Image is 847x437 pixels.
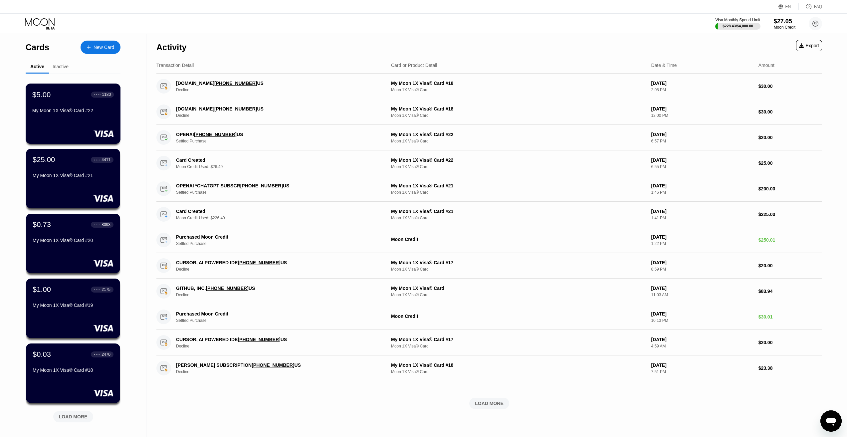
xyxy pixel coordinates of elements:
[391,286,646,291] div: My Moon 1X Visa® Card
[94,94,101,96] div: ● ● ● ●
[176,267,382,272] div: Decline
[156,304,822,330] div: Purchased Moon CreditSettled PurchaseMoon Credit[DATE]10:13 PM$30.01
[33,155,55,164] div: $25.00
[33,367,113,373] div: My Moon 1X Visa® Card #18
[651,88,753,92] div: 2:05 PM
[651,164,753,169] div: 6:55 PM
[156,43,186,52] div: Activity
[651,63,677,68] div: Date & Time
[156,176,822,202] div: OPENAI *CHATGPT SUBSCR[PHONE_NUMBER]USSettled PurchaseMy Moon 1X Visa® Card #21Moon 1X Visa® Card...
[651,311,753,317] div: [DATE]
[651,139,753,143] div: 6:57 PM
[758,109,822,114] div: $30.00
[651,209,753,214] div: [DATE]
[238,260,280,265] tcxspan: Call +18314259504 via 3CX
[176,183,368,188] div: OPENAI *CHATGPT SUBSCR US
[814,4,822,9] div: FAQ
[715,18,760,30] div: Visa Monthly Spend Limit$228.43/$4,000.00
[391,209,646,214] div: My Moon 1X Visa® Card #21
[391,314,646,319] div: Moon Credit
[391,216,646,220] div: Moon 1X Visa® Card
[758,314,822,320] div: $30.01
[94,45,114,50] div: New Card
[48,408,98,422] div: LOAD MORE
[156,279,822,304] div: GITHUB, INC.[PHONE_NUMBER]USDeclineMy Moon 1X Visa® CardMoon 1X Visa® Card[DATE]11:03 AM$83.94
[102,352,110,357] div: 2470
[30,64,44,69] div: Active
[391,157,646,163] div: My Moon 1X Visa® Card #22
[391,88,646,92] div: Moon 1X Visa® Card
[391,267,646,272] div: Moon 1X Visa® Card
[785,4,791,9] div: EN
[156,63,194,68] div: Transaction Detail
[176,106,368,111] div: [DOMAIN_NAME] US
[156,202,822,227] div: Card CreatedMoon Credit Used: $226.49My Moon 1X Visa® Card #21Moon 1X Visa® Card[DATE]1:41 PM$225.00
[715,18,760,22] div: Visa Monthly Spend Limit
[758,340,822,345] div: $20.00
[156,398,822,409] div: LOAD MORE
[391,132,646,137] div: My Moon 1X Visa® Card #22
[651,157,753,163] div: [DATE]
[206,286,248,291] tcxspan: Call +18774484820 via 3CX
[238,337,280,342] tcxspan: Call +18314259504 via 3CX
[94,224,101,226] div: ● ● ● ●
[102,157,110,162] div: 4411
[391,293,646,297] div: Moon 1X Visa® Card
[81,41,120,54] div: New Card
[33,350,51,359] div: $0.03
[391,81,646,86] div: My Moon 1X Visa® Card #18
[176,190,382,195] div: Settled Purchase
[391,183,646,188] div: My Moon 1X Visa® Card #21
[391,260,646,265] div: My Moon 1X Visa® Card #17
[194,132,237,137] tcxspan: Call +14158799686 via 3CX
[156,150,822,176] div: Card CreatedMoon Credit Used: $26.49My Moon 1X Visa® Card #22Moon 1X Visa® Card[DATE]6:55 PM$25.00
[214,81,257,86] tcxspan: Call +18186662968 via 3CX
[32,90,51,99] div: $5.00
[26,84,120,143] div: $5.00● ● ● ●1180My Moon 1X Visa® Card #22
[176,209,368,214] div: Card Created
[176,286,368,291] div: GITHUB, INC. US
[758,212,822,217] div: $225.00
[156,355,822,381] div: [PERSON_NAME] SUBSCRIPTION[PHONE_NUMBER]USDeclineMy Moon 1X Visa® Card #18Moon 1X Visa® Card[DATE...
[651,260,753,265] div: [DATE]
[758,186,822,191] div: $200.00
[820,410,842,432] iframe: Button to launch messaging window
[758,160,822,166] div: $25.00
[651,293,753,297] div: 11:03 AM
[176,157,368,163] div: Card Created
[176,337,368,342] div: CURSOR, AI POWERED IDE US
[176,139,382,143] div: Settled Purchase
[33,220,51,229] div: $0.73
[391,106,646,111] div: My Moon 1X Visa® Card #18
[651,132,753,137] div: [DATE]
[758,237,822,243] div: $250.01
[796,40,822,51] div: Export
[53,64,69,69] div: Inactive
[758,263,822,268] div: $20.00
[33,285,51,294] div: $1.00
[651,241,753,246] div: 1:22 PM
[176,132,368,137] div: OPENAI US
[176,88,382,92] div: Decline
[26,43,49,52] div: Cards
[651,286,753,291] div: [DATE]
[102,222,110,227] div: 8093
[651,369,753,374] div: 7:51 PM
[758,289,822,294] div: $83.94
[176,81,368,86] div: [DOMAIN_NAME] US
[651,337,753,342] div: [DATE]
[651,106,753,111] div: [DATE]
[33,238,113,243] div: My Moon 1X Visa® Card #20
[391,237,646,242] div: Moon Credit
[778,3,799,10] div: EN
[799,3,822,10] div: FAQ
[391,362,646,368] div: My Moon 1X Visa® Card #18
[651,81,753,86] div: [DATE]
[799,43,819,48] div: Export
[26,214,120,273] div: $0.73● ● ● ●8093My Moon 1X Visa® Card #20
[176,113,382,118] div: Decline
[176,344,382,348] div: Decline
[252,362,294,368] tcxspan: Call +14152360599 via 3CX
[176,311,368,317] div: Purchased Moon Credit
